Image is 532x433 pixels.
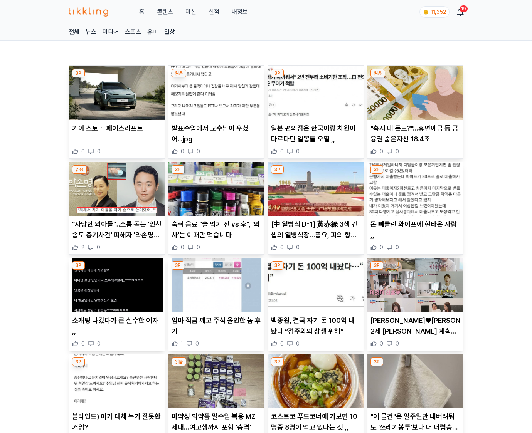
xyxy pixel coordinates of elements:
[172,411,261,433] p: 마약성 의약품 밀수입·복용 MZ세대…여고생까지 포함 '충격'
[181,340,183,347] span: 1
[271,261,284,270] div: 3P
[69,27,79,37] a: 전체
[367,162,463,216] img: 돈 빼돌린 와이프에 현타온 사람 ,,
[268,162,364,255] div: 3P [中 열병식 D-1] 黃赤綠 3색 컨셉의 열병식장…풍요, 피의 항쟁과 평화 의미 담아 [中 열병식 D-1] 黃赤綠 3색 컨셉의 열병식장…풍요, 피의 항쟁과 평화 의미 담...
[72,357,85,366] div: 3P
[431,9,446,15] span: 11,352
[103,27,119,37] a: 미디어
[280,243,284,251] span: 0
[370,357,383,366] div: 3P
[268,162,364,216] img: [中 열병식 D-1] 黃赤綠 3색 컨셉의 열병식장…풍요, 피의 항쟁과 평화 의미 담아
[81,148,85,155] span: 0
[97,148,101,155] span: 0
[271,219,360,240] p: [中 열병식 D-1] 黃赤綠 3색 컨셉의 열병식장…풍요, 피의 항쟁과 평화 의미 담아
[419,6,448,18] a: coin 11,352
[168,65,264,159] div: 읽음 발표수업에서 교수님이 우셨어...jpg 발표수업에서 교수님이 우셨어...jpg 0 0
[168,258,264,312] img: 엄마 적금 깨고 주식 올인한 놈 후기
[172,261,184,270] div: 3P
[97,340,101,347] span: 0
[280,148,284,155] span: 0
[69,354,165,408] img: 블라인드) 이거 대체 누가 잘못한거임?
[271,315,360,337] p: 백종원, 결국 자기 돈 100억 내놨다 “점주와의 상생 위해”
[268,66,364,120] img: 일본 편의점은 한국이랑 차원이 다르다던 일뽕들 오열 ,,
[172,69,186,77] div: 읽음
[396,340,399,347] span: 0
[370,315,460,337] p: [PERSON_NAME]♥[PERSON_NAME], 2세 [PERSON_NAME] 계획? "[DATE] 이후 담배도 술도 멈출 것"
[280,340,284,347] span: 0
[370,123,460,144] p: "혹시 내 돈도?"…휴면예금 등 금융권 숨은자산 18.4조
[181,148,184,155] span: 0
[72,261,85,270] div: 3P
[172,165,184,174] div: 3P
[172,315,261,337] p: 엄마 적금 깨고 주식 올인한 놈 후기
[72,123,162,134] p: 기아 스토닉 페이스리프트
[125,27,141,37] a: 스포츠
[157,7,173,17] a: 콘텐츠
[185,7,196,17] button: 미션
[97,243,100,251] span: 0
[380,243,383,251] span: 0
[69,66,165,120] img: 기아 스토닉 페이스리프트
[197,243,200,251] span: 0
[457,7,463,17] a: 19
[296,243,300,251] span: 0
[81,243,84,251] span: 2
[396,243,399,251] span: 0
[172,123,261,144] p: 발표수업에서 교수님이 우셨어...jpg
[72,411,162,433] p: 블라인드) 이거 대체 누가 잘못한거임?
[72,165,87,174] div: 읽음
[370,219,460,240] p: 돈 빼돌린 와이프에 현타온 사람 ,,
[296,340,300,347] span: 0
[423,9,429,15] img: coin
[172,357,186,366] div: 읽음
[232,7,248,17] a: 내정보
[271,411,360,433] p: 코스트코 푸드코너에 가보면 10명중 8명이 먹고 있다는 것 ,,
[367,162,463,255] div: 3P 돈 빼돌린 와이프에 현타온 사람 ,, 돈 빼돌린 와이프에 현타온 사람 ,, 0 0
[370,165,383,174] div: 3P
[370,69,385,77] div: 읽음
[367,258,463,312] img: 김준호♥김지민, 2세 준비 계획? "11월 30일 이후 담배도 술도 멈출 것"
[380,340,383,347] span: 0
[72,219,162,240] p: "사망한 외아들"...소름 돋는 '인천 송도 총기사건' 피해자 '약손명가' 대표의 과거 인터뷰 내용
[209,7,219,17] a: 실적
[370,411,460,433] p: "이 물건"은 일주일만 내버려둬도 '쓰레기봉투'보다 더 더럽습니다
[168,258,264,351] div: 3P 엄마 적금 깨고 주식 올인한 놈 후기 엄마 적금 깨고 주식 올인한 놈 후기 1 0
[367,65,463,159] div: 읽음 "혹시 내 돈도?"…휴면예금 등 금융권 숨은자산 18.4조 "혹시 내 돈도?"…휴면예금 등 금융권 숨은자산 18.4조 0 0
[168,162,264,216] img: 숙취 음료 "술 먹기 전 vs 후", '의사'는 이때만 먹습니다
[367,354,463,408] img: "이 물건"은 일주일만 내버려둬도 '쓰레기봉투'보다 더 더럽습니다
[147,27,158,37] a: 유머
[197,148,200,155] span: 0
[69,162,165,255] div: 읽음 "사망한 외아들"...소름 돋는 '인천 송도 총기사건' 피해자 '약손명가' 대표의 과거 인터뷰 내용 "사망한 외아들"...소름 돋는 '인천 송도 총기사건' 피해자 '약손...
[86,27,96,37] a: 뉴스
[271,123,360,144] p: 일본 편의점은 한국이랑 차원이 다르다던 일뽕들 오열 ,,
[69,65,165,159] div: 3P 기아 스토닉 페이스리프트 기아 스토닉 페이스리프트 0 0
[168,66,264,120] img: 발표수업에서 교수님이 우셨어...jpg
[268,65,364,159] div: 3P 일본 편의점은 한국이랑 차원이 다르다던 일뽕들 오열 ,, 일본 편의점은 한국이랑 차원이 다르다던 일뽕들 오열 ,, 0 0
[69,162,165,216] img: "사망한 외아들"...소름 돋는 '인천 송도 총기사건' 피해자 '약손명가' 대표의 과거 인터뷰 내용
[168,354,264,408] img: 마약성 의약품 밀수입·복용 MZ세대…여고생까지 포함 '충격'
[268,354,364,408] img: 코스트코 푸드코너에 가보면 10명중 8명이 먹고 있다는 것 ,,
[69,258,165,312] img: 소개팅 나갔다가 큰 실수한 여자 ,,
[172,219,261,240] p: 숙취 음료 "술 먹기 전 vs 후", '의사'는 이때만 먹습니다
[271,357,284,366] div: 3P
[268,258,364,312] img: 백종원, 결국 자기 돈 100억 내놨다 “점주와의 상생 위해”
[168,162,264,255] div: 3P 숙취 음료 "술 먹기 전 vs 후", '의사'는 이때만 먹습니다 숙취 음료 "술 먹기 전 vs 후", '의사'는 이때만 먹습니다 0 0
[69,7,108,17] img: 티끌링
[81,340,85,347] span: 0
[268,258,364,351] div: 3P 백종원, 결국 자기 돈 100억 내놨다 “점주와의 상생 위해” 백종원, 결국 자기 돈 100억 내놨다 “점주와의 상생 위해” 0 0
[271,69,284,77] div: 3P
[164,27,175,37] a: 일상
[69,258,165,351] div: 3P 소개팅 나갔다가 큰 실수한 여자 ,, 소개팅 나갔다가 큰 실수한 여자 ,, 0 0
[181,243,184,251] span: 0
[367,66,463,120] img: "혹시 내 돈도?"…휴면예금 등 금융권 숨은자산 18.4조
[271,165,284,174] div: 3P
[380,148,383,155] span: 0
[296,148,300,155] span: 0
[460,5,468,12] div: 19
[370,261,383,270] div: 3P
[139,7,145,17] a: 홈
[367,258,463,351] div: 3P 김준호♥김지민, 2세 준비 계획? "11월 30일 이후 담배도 술도 멈출 것" [PERSON_NAME]♥[PERSON_NAME], 2세 [PERSON_NAME] 계획? ...
[72,315,162,337] p: 소개팅 나갔다가 큰 실수한 여자 ,,
[396,148,399,155] span: 0
[195,340,199,347] span: 0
